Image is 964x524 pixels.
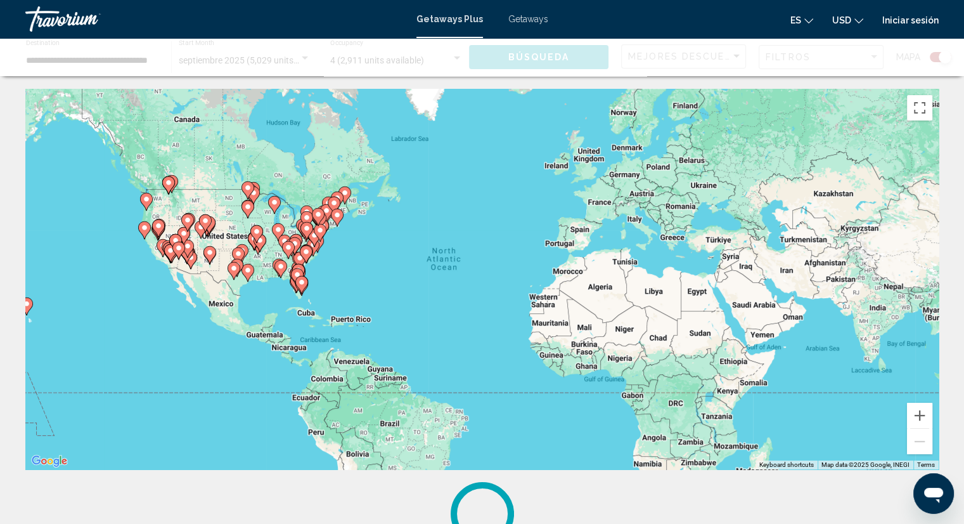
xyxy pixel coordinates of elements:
[25,6,404,32] a: Travorium
[907,403,932,428] button: Zoom in
[29,453,70,469] a: Open this area in Google Maps (opens a new window)
[821,461,909,468] span: Map data ©2025 Google, INEGI
[29,453,70,469] img: Google
[907,429,932,454] button: Zoom out
[832,11,863,29] button: Change currency
[917,461,935,468] a: Terms (opens in new tab)
[882,15,939,25] a: Iniciar sesión
[416,14,483,24] a: Getaways Plus
[790,11,813,29] button: Change language
[832,15,851,25] span: USD
[759,461,814,469] button: Keyboard shortcuts
[907,95,932,121] button: Toggle fullscreen view
[790,15,801,25] span: es
[913,473,954,514] iframe: Button to launch messaging window
[508,14,548,24] a: Getaways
